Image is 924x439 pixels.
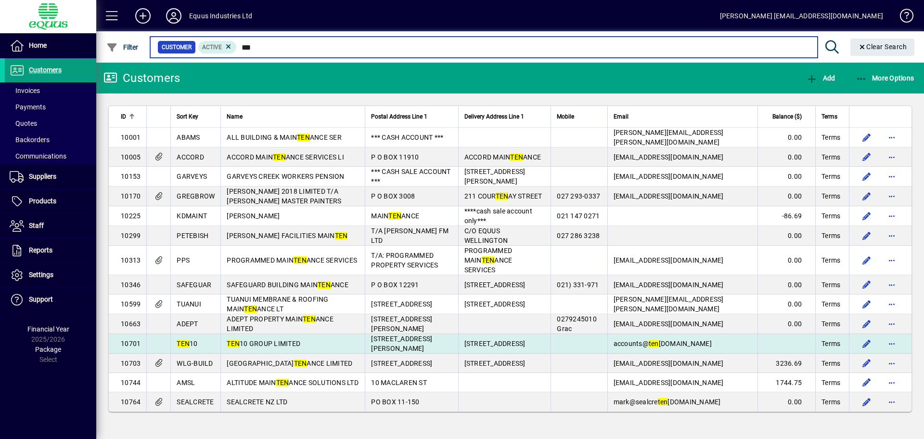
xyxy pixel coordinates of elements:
span: [EMAIL_ADDRESS][DOMAIN_NAME] [614,320,724,328]
div: [PERSON_NAME] [EMAIL_ADDRESS][DOMAIN_NAME] [720,8,883,24]
em: TEN [177,340,190,347]
em: TEN [244,305,257,313]
span: PROGRAMMED MAIN ANCE SERVICES [227,256,357,264]
a: Knowledge Base [893,2,912,33]
span: P O BOX 3008 [371,192,415,200]
em: TEN [294,359,307,367]
button: Edit [859,149,874,165]
span: C/O EQUUS WELLINGTON [464,227,508,244]
span: Terms [821,378,840,387]
span: Customer [162,42,192,52]
a: Suppliers [5,165,96,189]
em: TEN [303,315,316,323]
em: TEN [276,379,289,386]
button: Add [804,69,837,87]
a: Products [5,189,96,213]
td: 0.00 [757,294,815,314]
span: 10153 [121,173,141,180]
span: T/A [PERSON_NAME] FM LTD [371,227,449,244]
button: More options [884,169,899,184]
a: Payments [5,99,96,115]
td: 0.00 [757,314,815,334]
span: Terms [821,397,840,407]
em: TEN [510,153,523,161]
button: Edit [859,130,874,145]
button: More options [884,188,899,204]
span: 021 147 0271 [557,212,600,220]
span: accounts@ [DOMAIN_NAME] [614,340,712,347]
span: Active [202,44,222,51]
em: ten [658,398,668,406]
div: Mobile [557,111,601,122]
span: Terms [821,339,840,348]
td: 0.00 [757,392,815,412]
em: ten [649,340,659,347]
span: WLG-BUILD [177,359,213,367]
span: Payments [10,103,46,111]
span: 10701 [121,340,141,347]
span: 10170 [121,192,141,200]
span: Communications [10,152,66,160]
span: More Options [856,74,914,82]
span: Products [29,197,56,205]
span: SEALCRETE NZ LTD [227,398,287,406]
span: P O BOX 12291 [371,281,419,289]
span: GREGBROW [177,192,215,200]
span: 10005 [121,153,141,161]
a: Settings [5,263,96,287]
span: Mobile [557,111,574,122]
span: 10 MACLAREN ST [371,379,427,386]
button: Edit [859,316,874,332]
span: PETEBISH [177,232,208,239]
span: ADEPT PROPERTY MAIN ANCE LIMITED [227,315,334,333]
span: Clear Search [858,43,907,51]
span: [PERSON_NAME] [227,212,280,220]
span: Terms [821,280,840,290]
span: ACCORD MAIN ANCE [464,153,541,161]
button: Edit [859,188,874,204]
td: 1744.75 [757,373,815,392]
span: Terms [821,231,840,240]
span: Terms [821,359,840,368]
span: Terms [821,211,840,221]
div: Customers [103,70,180,86]
a: Quotes [5,115,96,132]
span: P O BOX 11910 [371,153,419,161]
span: Reports [29,246,52,254]
button: Add [128,7,158,25]
span: [PERSON_NAME][EMAIL_ADDRESS][PERSON_NAME][DOMAIN_NAME] [614,129,724,146]
span: 10599 [121,300,141,308]
mat-chip: Activation Status: Active [198,41,237,53]
td: 0.00 [757,246,815,275]
span: 10225 [121,212,141,220]
span: Package [35,346,61,353]
span: Balance ($) [772,111,802,122]
span: [STREET_ADDRESS] [464,359,526,367]
span: 10313 [121,256,141,264]
span: SEALCRETE [177,398,214,406]
span: Customers [29,66,62,74]
span: [PERSON_NAME][EMAIL_ADDRESS][PERSON_NAME][DOMAIN_NAME] [614,295,724,313]
button: More options [884,253,899,268]
em: TEN [496,192,509,200]
span: mark@sealcre [DOMAIN_NAME] [614,398,721,406]
span: 10 GROUP LIMITED [227,340,300,347]
em: TEN [294,256,307,264]
button: More options [884,130,899,145]
button: Edit [859,208,874,224]
span: [STREET_ADDRESS] [464,300,526,308]
span: [EMAIL_ADDRESS][DOMAIN_NAME] [614,153,724,161]
button: Edit [859,336,874,351]
a: Home [5,34,96,58]
span: Name [227,111,243,122]
span: Terms [821,133,840,142]
a: Communications [5,148,96,164]
td: 0.00 [757,128,815,147]
span: Sort Key [177,111,198,122]
em: TEN [297,133,310,141]
a: Support [5,288,96,312]
button: More options [884,356,899,371]
span: ADEPT [177,320,198,328]
span: [EMAIL_ADDRESS][DOMAIN_NAME] [614,173,724,180]
button: Edit [859,375,874,390]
